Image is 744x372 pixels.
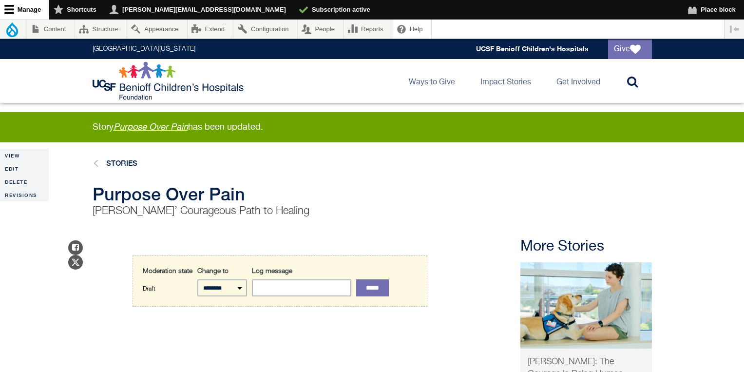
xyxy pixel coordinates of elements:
a: Configuration [233,20,297,39]
label: Moderation state [143,266,192,276]
img: Logo for UCSF Benioff Children's Hospitals Foundation [93,61,246,100]
a: Reports [343,20,392,39]
a: Get Involved [549,59,608,103]
button: Vertical orientation [725,20,744,39]
a: Ways to Give [401,59,463,103]
div: Story has been updated. [84,122,661,133]
a: Give [608,39,652,59]
a: Extend [188,20,233,39]
label: Log message [252,266,292,276]
a: Purpose Over Pain [114,123,188,132]
h2: More Stories [520,238,652,255]
a: Impact Stories [473,59,539,103]
a: Appearance [127,20,187,39]
a: Content [26,20,75,39]
span: Purpose Over Pain [93,184,245,204]
p: [PERSON_NAME]’ Courageous Path to Healing [93,204,468,218]
a: People [298,20,343,39]
a: [GEOGRAPHIC_DATA][US_STATE] [93,46,195,53]
a: Stories [106,159,137,167]
a: Help [392,20,431,39]
a: UCSF Benioff Children's Hospitals [476,45,589,53]
div: Draft [143,266,192,294]
label: Change to [197,266,229,276]
a: Structure [75,20,127,39]
img: Elena, the Courage in Being Human [520,262,652,349]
